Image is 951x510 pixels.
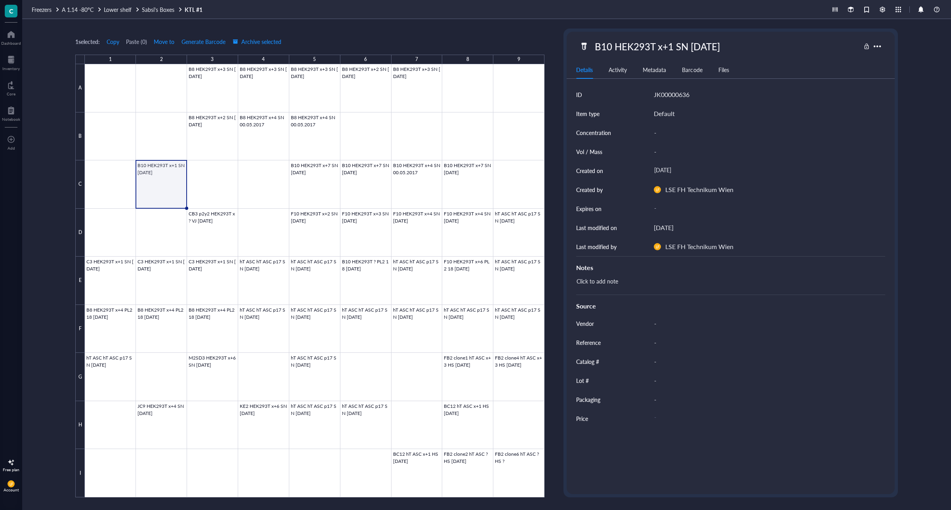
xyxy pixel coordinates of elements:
[576,338,601,347] div: Reference
[62,6,102,13] a: A 1.14 -80°C
[262,54,265,65] div: 4
[576,242,617,251] div: Last modified by
[2,117,20,122] div: Notebook
[466,54,469,65] div: 8
[665,242,733,252] div: LSE FH Technikum Wien
[576,263,885,272] div: Notes
[651,391,882,408] div: -
[651,353,882,370] div: -
[75,160,85,209] div: C
[107,38,119,45] span: Copy
[718,65,729,74] div: Files
[4,487,19,492] div: Account
[181,35,226,48] button: Generate Barcode
[7,91,15,96] div: Core
[75,257,85,305] div: E
[576,223,617,232] div: Last modified on
[211,54,214,65] div: 3
[655,245,659,249] span: LF
[576,147,602,156] div: Vol / Mass
[75,37,100,46] div: 1 selected:
[9,6,13,16] span: C
[576,395,600,404] div: Packaging
[576,90,582,99] div: ID
[576,65,593,74] div: Details
[75,353,85,401] div: G
[651,143,882,160] div: -
[313,54,316,65] div: 5
[651,334,882,351] div: -
[32,6,52,13] span: Freezers
[576,109,600,118] div: Item type
[154,38,174,45] span: Move to
[364,54,367,65] div: 6
[75,401,85,449] div: H
[106,35,120,48] button: Copy
[32,6,60,13] a: Freezers
[2,66,20,71] div: Inventory
[1,28,21,46] a: Dashboard
[104,6,183,13] a: Lower shelfSabsi's Boxes
[576,185,603,194] div: Created by
[576,319,594,328] div: Vendor
[518,54,520,65] div: 9
[75,112,85,161] div: B
[655,188,659,192] span: LF
[160,54,163,65] div: 2
[654,223,674,233] div: [DATE]
[576,301,885,311] div: Source
[109,54,112,65] div: 1
[185,6,204,13] a: KTL #1
[665,185,733,195] div: LSE FH Technikum Wien
[75,449,85,497] div: I
[651,372,882,389] div: -
[75,305,85,353] div: F
[682,65,702,74] div: Barcode
[62,6,94,13] span: A 1.14 -80°C
[576,166,603,175] div: Created on
[651,124,882,141] div: -
[3,467,19,472] div: Free plan
[233,38,281,45] span: Archive selected
[591,38,724,55] div: B10 HEK293T x+1 SN [DATE]
[142,6,174,13] span: Sabsi's Boxes
[651,315,882,332] div: -
[232,35,282,48] button: Archive selected
[126,35,147,48] button: Paste (0)
[9,482,13,486] span: LF
[573,276,882,295] div: Click to add note
[576,357,599,366] div: Catalog #
[2,104,20,122] a: Notebook
[75,64,85,112] div: A
[576,204,602,213] div: Expires on
[1,41,21,46] div: Dashboard
[2,53,20,71] a: Inventory
[651,411,879,426] div: -
[576,414,588,423] div: Price
[651,164,882,178] div: [DATE]
[609,65,627,74] div: Activity
[576,128,611,137] div: Concentration
[651,202,882,216] div: -
[75,209,85,257] div: D
[8,146,15,150] div: Add
[654,108,675,119] div: Default
[153,35,175,48] button: Move to
[181,38,225,45] span: Generate Barcode
[7,79,15,96] a: Core
[415,54,418,65] div: 7
[643,65,666,74] div: Metadata
[576,376,589,385] div: Lot #
[654,89,689,100] div: JK00000636
[104,6,132,13] span: Lower shelf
